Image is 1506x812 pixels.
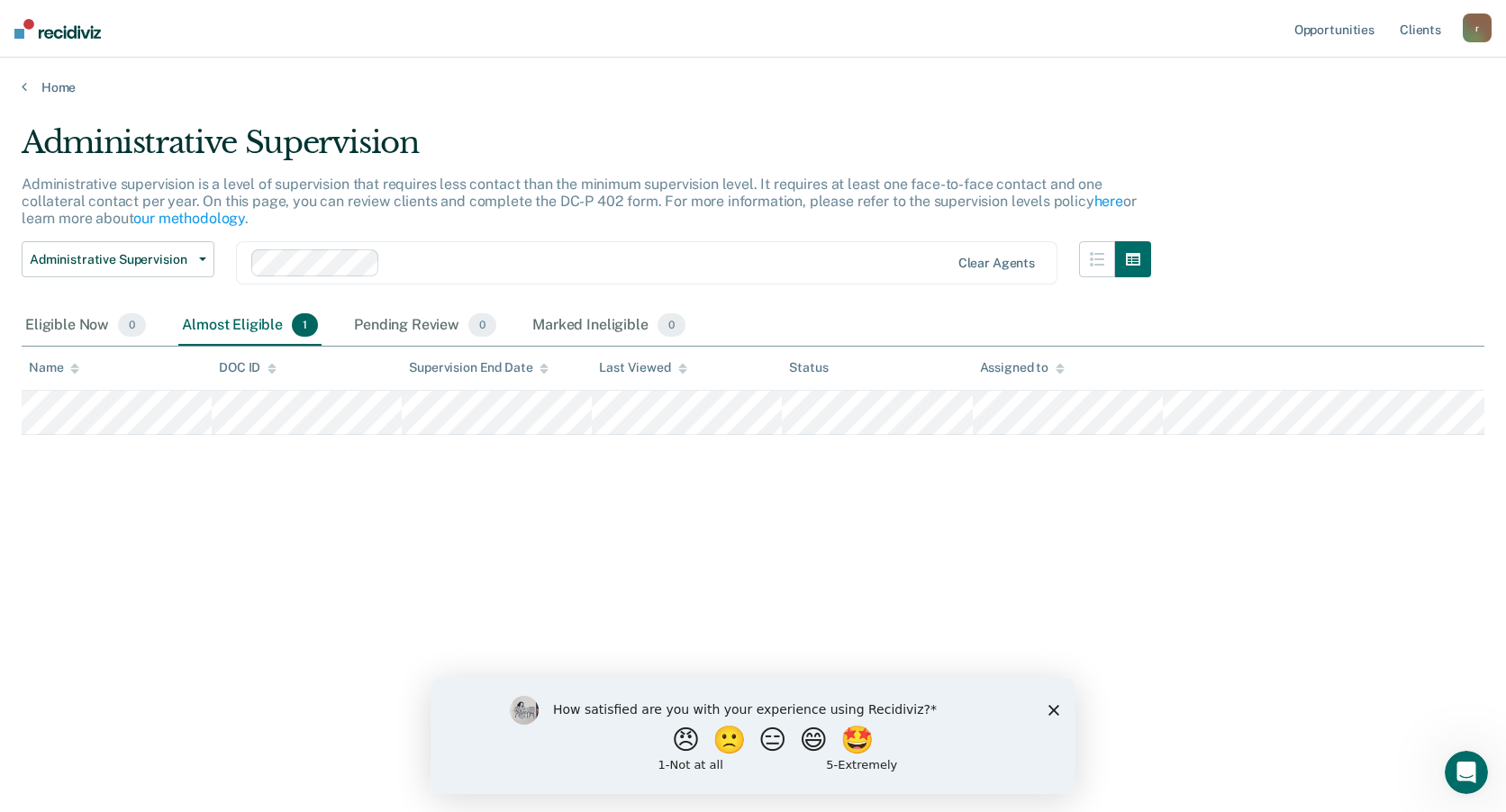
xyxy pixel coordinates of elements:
[350,306,500,346] div: Pending Review0
[219,360,277,375] div: DOC ID
[22,79,1484,95] a: Home
[14,19,101,39] img: Recidiviz
[22,241,214,277] button: Administrative Supervision
[599,360,686,375] div: Last Viewed
[409,360,549,375] div: Supervision End Date
[658,313,685,337] span: 0
[29,360,79,375] div: Name
[133,210,245,227] a: our methodology
[292,313,318,337] span: 1
[1445,751,1488,794] iframe: Intercom live chat
[980,360,1065,375] div: Assigned to
[431,678,1075,794] iframe: Survey by Kim from Recidiviz
[22,176,1137,227] p: Administrative supervision is a level of supervision that requires less contact than the minimum ...
[22,124,1151,176] div: Administrative Supervision
[178,306,322,346] div: Almost Eligible1
[468,313,496,337] span: 0
[1094,193,1123,210] a: here
[789,360,828,375] div: Status
[529,306,689,346] div: Marked Ineligible0
[118,313,146,337] span: 0
[30,252,192,267] span: Administrative Supervision
[22,306,150,346] div: Eligible Now0
[958,256,1035,271] div: Clear agents
[1463,14,1492,42] button: r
